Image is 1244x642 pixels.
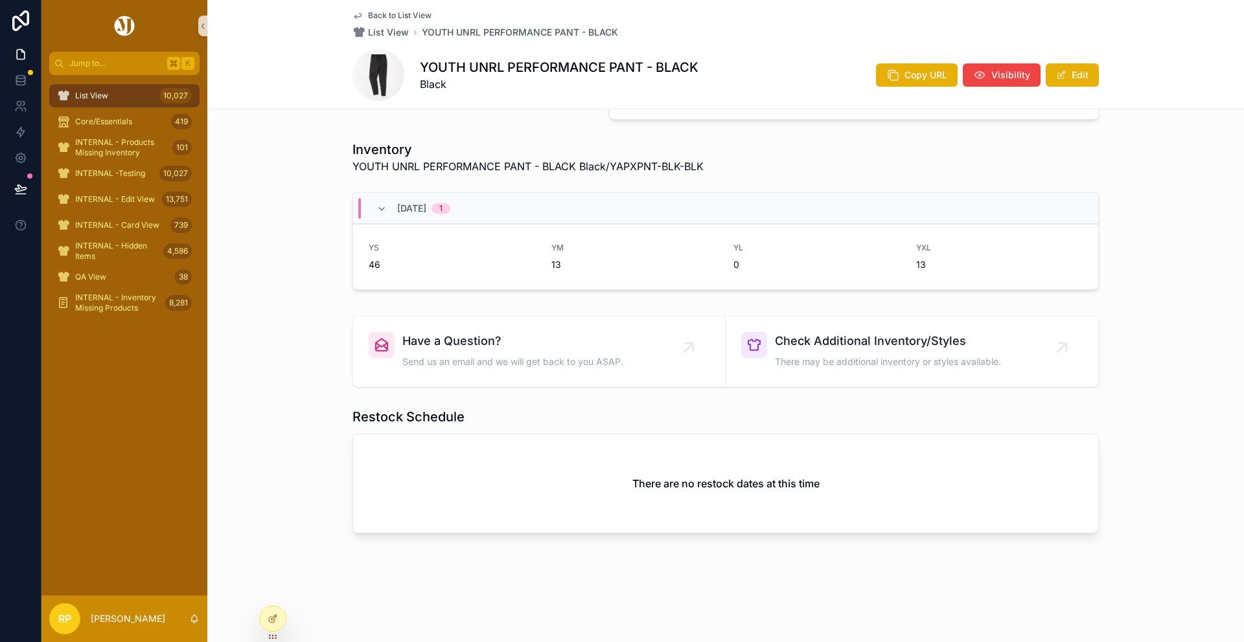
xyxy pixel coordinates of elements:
[75,241,158,261] span: INTERNAL - Hidden Items
[165,295,192,311] div: 8,281
[775,355,1001,368] span: There may be additional inventory or styles available.
[41,75,207,331] div: scrollable content
[420,76,698,92] span: Black
[75,194,155,205] span: INTERNAL - Edit View
[1046,63,1099,87] button: Edit
[49,84,200,107] a: List View10,027
[49,162,200,185] a: INTERNAL -Testing10,027
[632,476,820,491] h2: There are no restock dates at this time
[352,26,409,39] a: List View
[75,220,159,230] span: INTERNAL - Card View
[75,116,132,127] span: Core/Essentials
[352,159,704,174] span: YOUTH UNRL PERFORMANCE PANT - BLACK Black/YAPXPNT-BLK-BLK
[353,316,726,386] a: Have a Question?Send us an email and we will get back to you ASAP.
[904,69,947,82] span: Copy URL
[876,63,958,87] button: Copy URL
[916,243,1083,253] span: YXL
[368,10,432,21] span: Back to List View
[368,26,409,39] span: List View
[369,243,536,253] span: YS
[991,69,1030,82] span: Visibility
[439,203,443,214] div: 1
[551,258,719,271] span: 13
[963,63,1041,87] button: Visibility
[49,52,200,75] button: Jump to...K
[75,137,167,158] span: INTERNAL - Products Missing Inventory
[75,168,145,179] span: INTERNAL -Testing
[112,16,137,36] img: App logo
[352,140,704,159] h1: Inventory
[172,140,192,155] div: 101
[916,258,1083,271] span: 13
[733,258,901,271] span: 0
[159,88,192,104] div: 10,027
[402,332,623,350] span: Have a Question?
[49,265,200,289] a: QA View38
[352,10,432,21] a: Back to List View
[49,188,200,211] a: INTERNAL - Edit View13,751
[49,239,200,263] a: INTERNAL - Hidden Items4,586
[69,58,162,69] span: Jump to...
[49,110,200,133] a: Core/Essentials419
[369,258,536,271] span: 46
[49,291,200,315] a: INTERNAL - Inventory Missing Products8,281
[733,243,901,253] span: YL
[49,136,200,159] a: INTERNAL - Products Missing Inventory101
[175,269,192,285] div: 38
[397,202,426,215] span: [DATE]
[420,58,698,76] h1: YOUTH UNRL PERFORMANCE PANT - BLACK
[170,217,192,233] div: 739
[58,611,71,626] span: RP
[91,612,165,625] p: [PERSON_NAME]
[353,224,1098,289] a: YS46YM13YL0YXL13
[402,355,623,368] span: Send us an email and we will get back to you ASAP.
[162,192,192,207] div: 13,751
[159,166,192,181] div: 10,027
[75,293,160,313] span: INTERNAL - Inventory Missing Products
[75,91,108,101] span: List View
[422,26,618,39] a: YOUTH UNRL PERFORMANCE PANT - BLACK
[775,332,1001,350] span: Check Additional Inventory/Styles
[726,316,1098,386] a: Check Additional Inventory/StylesThere may be additional inventory or styles available.
[352,408,465,426] h1: Restock Schedule
[75,272,106,282] span: QA View
[551,243,719,253] span: YM
[183,58,193,69] span: K
[49,214,200,237] a: INTERNAL - Card View739
[171,114,192,129] div: 419
[163,243,192,259] div: 4,586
